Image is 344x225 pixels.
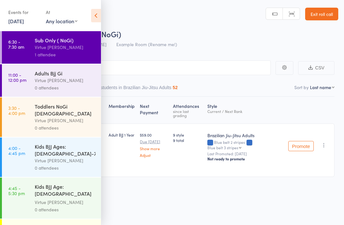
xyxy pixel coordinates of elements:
[170,100,205,121] div: Atten­dances
[35,70,96,77] div: Adults Bjj Gi
[294,84,309,90] label: Sort by
[205,100,286,121] div: Style
[2,178,101,219] a: 4:45 -5:30 pmKids BJJ Age: [DEMOGRAPHIC_DATA] yoVirtue [PERSON_NAME]0 attendees
[207,140,283,150] div: Blue belt 2 stripes
[46,18,77,25] div: Any location
[46,7,77,18] div: At
[8,145,25,156] time: 4:00 - 4:45 pm
[207,145,238,150] div: Blue belt 3 stripes
[35,84,96,91] div: 0 attendees
[2,137,101,177] a: 4:00 -4:45 pmKids BJJ Ages: [DEMOGRAPHIC_DATA]-7yrsVirtue [PERSON_NAME]0 attendees
[140,146,168,151] a: Show more
[35,199,96,206] div: Virtue [PERSON_NAME]
[310,84,331,90] div: Last name
[207,132,283,138] div: Brazilian Jiu-Jitsu Adults
[35,143,96,157] div: Kids BJJ Ages: [DEMOGRAPHIC_DATA]-7yrs
[207,151,283,156] small: Last Promoted: [DATE]
[8,39,24,49] time: 6:30 - 7:30 am
[35,206,96,213] div: 0 attendees
[2,97,101,137] a: 3:30 -4:00 pmToddlers NoGi [DEMOGRAPHIC_DATA]Virtue [PERSON_NAME]0 attendees
[35,164,96,172] div: 0 attendees
[207,109,283,113] div: Current / Next Rank
[35,37,96,44] div: Sub Only ( NoGi)
[8,186,25,196] time: 4:45 - 5:30 pm
[35,44,96,51] div: Virtue [PERSON_NAME]
[2,64,101,97] a: 11:00 -12:00 pmAdults Bjj GiVirtue [PERSON_NAME]0 attendees
[8,72,26,82] time: 11:00 - 12:00 pm
[35,51,96,58] div: 1 attendee
[106,100,137,121] div: Membership
[8,18,24,25] a: [DATE]
[109,132,135,137] div: Adult BJJ 1 Year
[140,139,168,144] small: Due [DATE]
[35,124,96,131] div: 0 attendees
[35,117,96,124] div: Virtue [PERSON_NAME]
[8,105,25,116] time: 3:30 - 4:00 pm
[140,153,168,157] a: Adjust
[207,156,283,161] div: Not ready to promote
[173,137,202,143] span: 9 total
[116,41,177,47] span: Example Room (Rename me!)
[35,103,96,117] div: Toddlers NoGi [DEMOGRAPHIC_DATA]
[35,183,96,199] div: Kids BJJ Age: [DEMOGRAPHIC_DATA] yo
[140,132,168,157] div: $59.00
[173,132,202,137] span: 9 style
[173,109,202,117] div: since last grading
[8,7,39,18] div: Events for
[10,60,271,75] input: Search by name
[88,82,178,96] button: Other students in Brazilian Jiu-Jitsu Adults52
[305,8,338,20] a: Exit roll call
[288,141,314,151] button: Promote
[298,61,334,75] button: CSV
[35,157,96,164] div: Virtue [PERSON_NAME]
[2,31,101,64] a: 6:30 -7:30 amSub Only ( NoGi)Virtue [PERSON_NAME]1 attendee
[35,77,96,84] div: Virtue [PERSON_NAME]
[173,85,178,90] div: 52
[137,100,170,121] div: Next Payment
